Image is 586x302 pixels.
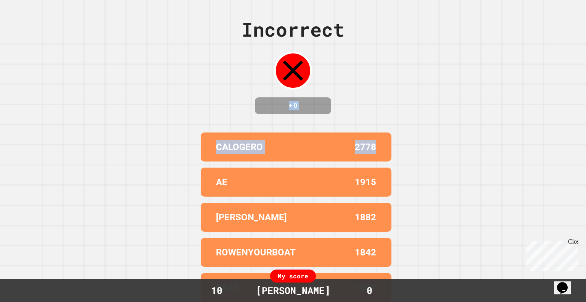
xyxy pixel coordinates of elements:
p: AE [216,175,227,189]
p: 1842 [355,245,376,259]
div: Chat with us now!Close [3,3,53,48]
p: ROWENYOURBOAT [216,245,296,259]
p: 1882 [355,210,376,224]
div: 10 [188,283,245,298]
p: 1915 [355,175,376,189]
p: CALOGERO [216,140,263,154]
iframe: chat widget [554,271,578,294]
div: [PERSON_NAME] [248,283,338,298]
p: [PERSON_NAME] [216,210,287,224]
div: 0 [341,283,398,298]
h4: + 0 [262,101,324,110]
div: Incorrect [241,15,345,44]
p: 2778 [355,140,376,154]
iframe: chat widget [523,238,578,271]
div: My score [270,270,316,283]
